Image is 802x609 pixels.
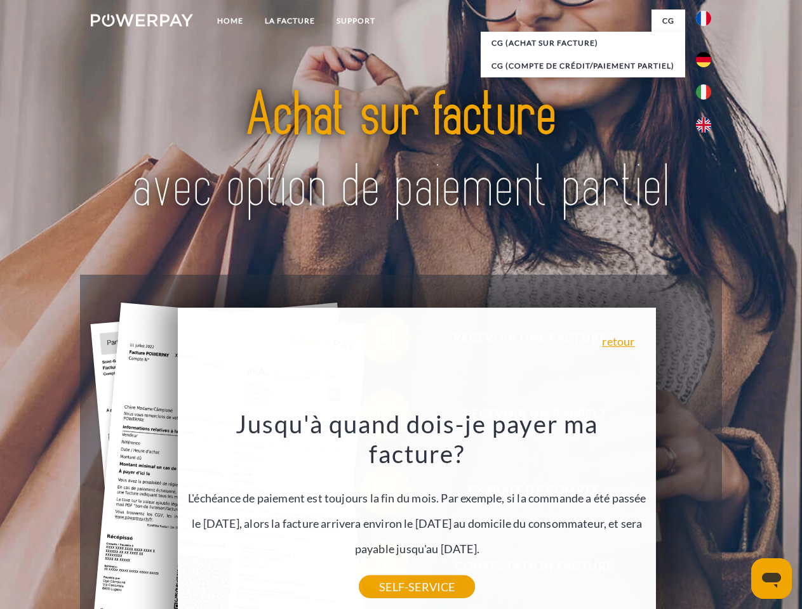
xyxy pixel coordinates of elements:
div: L'échéance de paiement est toujours la fin du mois. Par exemple, si la commande a été passée le [... [185,409,649,587]
img: en [696,117,711,133]
a: SELF-SERVICE [359,575,475,598]
a: Support [326,10,386,32]
img: fr [696,11,711,26]
a: retour [602,336,634,347]
a: CG (achat sur facture) [481,32,685,55]
a: CG (Compte de crédit/paiement partiel) [481,55,685,77]
a: Home [206,10,254,32]
img: it [696,84,711,100]
h3: Jusqu'à quand dois-je payer ma facture? [185,409,649,469]
img: title-powerpay_fr.svg [121,61,681,243]
a: CG [652,10,685,32]
img: logo-powerpay-white.svg [91,14,193,27]
iframe: Bouton de lancement de la fenêtre de messagerie [751,558,792,599]
img: de [696,52,711,67]
a: LA FACTURE [254,10,326,32]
